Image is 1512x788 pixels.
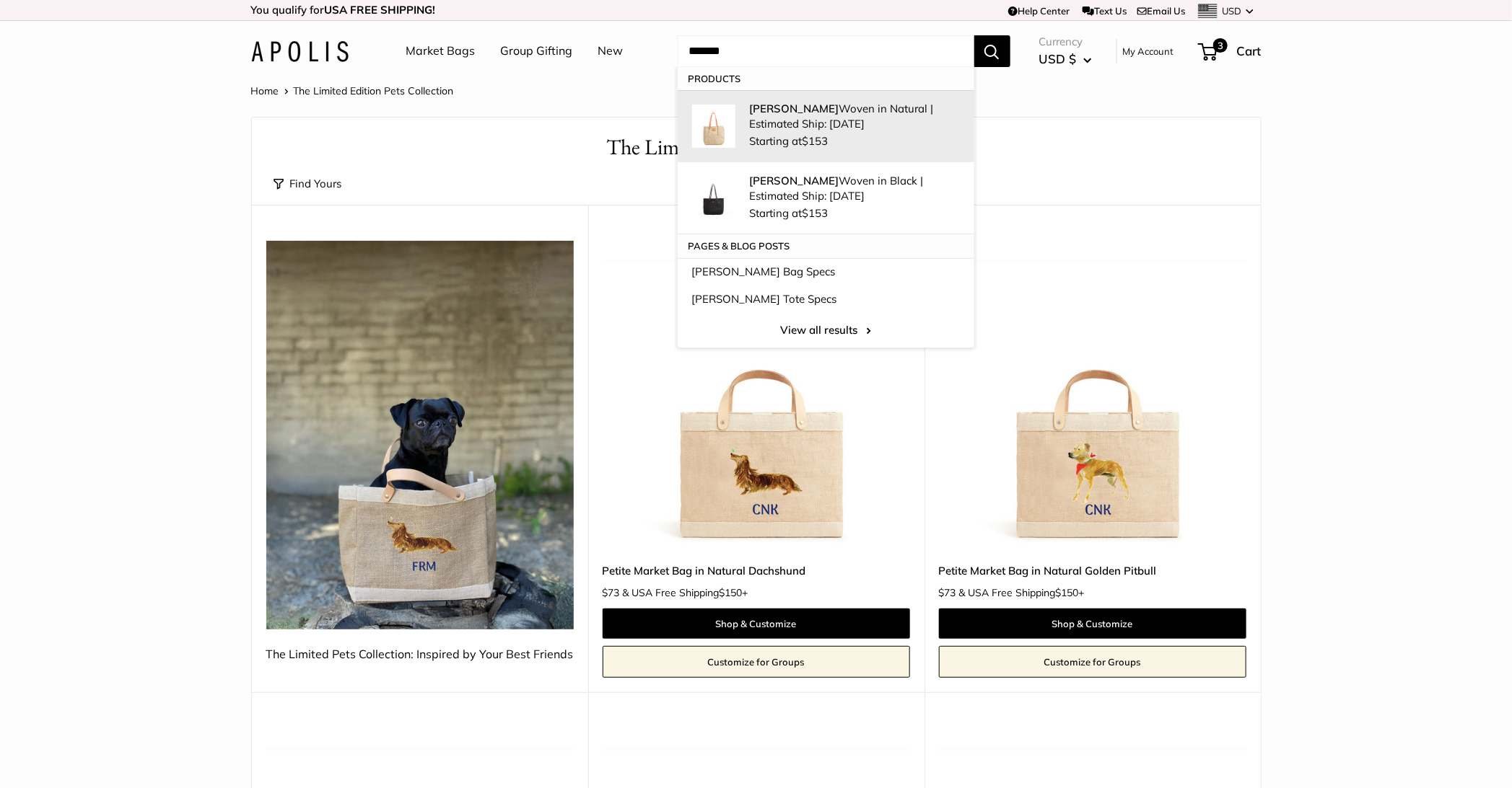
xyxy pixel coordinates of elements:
a: Shop & Customize [603,608,910,639]
img: Petite Market Bag in Natural Dachshund [603,241,910,548]
a: Text Us [1083,5,1127,17]
a: Home [251,84,279,97]
span: $73 [603,586,620,599]
button: Find Yours [274,174,342,194]
strong: [PERSON_NAME] [750,174,839,187]
a: Help Center [1008,5,1070,17]
p: Woven in Black | Estimated Ship: [DATE] [750,173,960,203]
a: View all results [678,313,974,347]
span: The Limited Edition Pets Collection [294,84,454,97]
a: Market Bags [406,40,476,62]
a: New [598,40,624,62]
a: [PERSON_NAME] Tote Specs [678,285,974,313]
input: Search... [678,35,974,67]
span: $153 [803,134,829,148]
button: Search [974,35,1010,67]
a: My Account [1123,43,1174,60]
a: Shop & Customize [939,608,1246,639]
img: Mercado Woven in Natural | Estimated Ship: Oct. 19th [692,105,735,148]
span: & USA Free Shipping + [959,588,1085,598]
button: USD $ [1039,48,1092,71]
a: Petite Market Bag in Natural Dachshund [603,562,910,579]
a: Mercado Woven in Black | Estimated Ship: Oct. 26th [PERSON_NAME]Woven in Black | Estimated Ship: ... [678,162,974,234]
h1: The Limited Edition Pets Collection [274,132,1239,163]
p: Products [678,67,974,90]
a: Petite Market Bag in Natural DachshundPetite Market Bag in Natural Dachshund [603,241,910,548]
a: 3 Cart [1199,40,1262,63]
a: [PERSON_NAME] Bag Specs [678,258,974,285]
div: The Limited Pets Collection: Inspired by Your Best Friends [266,644,574,665]
img: Mercado Woven in Black | Estimated Ship: Oct. 26th [692,177,735,220]
span: USD [1222,5,1241,17]
img: The Limited Pets Collection: Inspired by Your Best Friends [266,241,574,629]
p: Woven in Natural | Estimated Ship: [DATE] [750,101,960,131]
strong: [PERSON_NAME] [750,102,839,115]
img: Petite Market Bag in Natural Golden Pitbull [939,241,1246,548]
a: Email Us [1137,5,1185,17]
span: USD $ [1039,51,1077,66]
span: & USA Free Shipping + [623,588,748,598]
a: Customize for Groups [603,646,910,678]
p: Pages & Blog posts [678,234,974,257]
a: Petite Market Bag in Natural Golden Pitbull [939,562,1246,579]
span: $150 [1056,586,1079,599]
span: Cart [1237,43,1262,58]
a: Group Gifting [501,40,573,62]
span: Starting at [750,134,829,148]
span: 3 [1212,38,1227,53]
nav: Breadcrumb [251,81,454,100]
a: Mercado Woven in Natural | Estimated Ship: Oct. 19th [PERSON_NAME]Woven in Natural | Estimated Sh... [678,90,974,162]
img: Apolis [251,41,349,62]
span: $153 [803,206,829,220]
a: Customize for Groups [939,646,1246,678]
span: Starting at [750,206,829,220]
span: Currency [1039,32,1092,52]
strong: USA FREE SHIPPING! [325,3,436,17]
a: Petite Market Bag in Natural Golden Pitbulldescription_Side view of the Petite Market Bag [939,241,1246,548]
